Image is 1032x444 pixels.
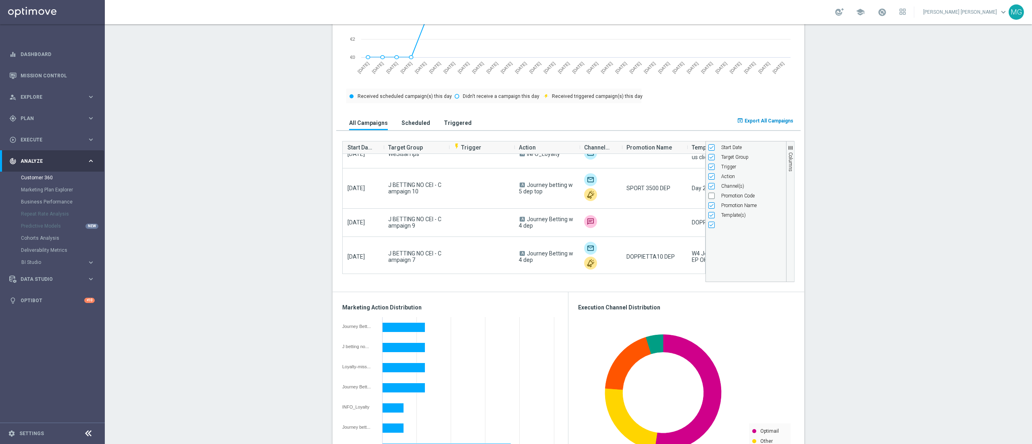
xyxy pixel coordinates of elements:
[21,65,95,86] a: Mission Control
[388,216,444,229] span: J BETTING NO CEI - Campaign 9
[520,151,525,156] span: A
[760,428,779,434] text: Optimail
[457,61,470,74] text: [DATE]
[745,118,793,124] span: Export All Campaigns
[692,250,747,263] div: W4 Journey Cross_DEP OK
[388,139,423,156] span: Target Group
[463,93,539,99] text: Didn't receive a campaign this day
[737,117,743,124] i: open_in_browser
[399,115,432,130] button: Scheduled
[454,143,460,149] i: flash_on
[342,304,558,311] h3: Marketing Action Distribution
[21,260,87,265] div: BI Studio
[87,114,95,122] i: keyboard_arrow_right
[9,65,95,86] div: Mission Control
[543,61,556,74] text: [DATE]
[399,61,413,74] text: [DATE]
[706,152,786,162] div: Target Group Column
[87,275,95,283] i: keyboard_arrow_right
[9,158,95,164] div: track_changes Analyze keyboard_arrow_right
[706,172,786,181] div: Action Column
[342,405,377,409] div: INFO_Loyalty
[584,188,597,201] div: Other
[519,216,573,229] span: Journey Betting w4 dep
[443,61,456,74] text: [DATE]
[520,251,525,256] span: A
[347,115,390,130] button: All Campaigns
[21,220,104,232] div: Predictive Models
[706,220,786,230] div: Column
[347,253,365,260] span: [DATE]
[21,290,84,311] a: Optibot
[21,199,84,205] a: Business Performance
[442,115,474,130] button: Triggered
[600,61,613,74] text: [DATE]
[657,61,670,74] text: [DATE]
[999,8,1008,17] span: keyboard_arrow_down
[692,139,723,156] span: Template(s)
[760,438,773,444] text: Other
[454,144,481,151] span: Trigger
[527,151,560,157] span: INFO_Loyalty
[21,277,87,282] span: Data Studio
[21,137,87,142] span: Execute
[402,119,430,127] h3: Scheduled
[9,158,87,165] div: Analyze
[21,247,84,253] a: Deliverability Metrics
[584,173,597,186] img: Optimail
[9,276,95,282] button: Data Studio keyboard_arrow_right
[388,182,444,195] span: J BETTING NO CEI - Campaign 10
[519,250,573,263] span: Journey Betting w4 dep
[584,215,597,228] img: Skebby SMS
[414,61,427,74] text: [DATE]
[788,152,793,172] span: Columns
[485,61,499,74] text: [DATE]
[21,256,104,268] div: BI Studio
[21,159,87,164] span: Analyze
[922,6,1009,18] a: [PERSON_NAME] [PERSON_NAME]keyboard_arrow_down
[856,8,865,17] span: school
[584,139,610,156] span: Channel(s)
[1009,4,1024,20] div: MG
[500,61,513,74] text: [DATE]
[519,182,573,195] span: Journey betting w5 dep top
[357,61,370,74] text: [DATE]
[757,61,771,74] text: [DATE]
[21,116,87,121] span: Plan
[706,201,786,210] div: Promotion Name Column
[9,115,17,122] i: gps_fixed
[9,115,95,122] button: gps_fixed Plan keyboard_arrow_right
[706,143,786,230] div: Column List
[614,61,628,74] text: [DATE]
[672,61,685,74] text: [DATE]
[87,93,95,101] i: keyboard_arrow_right
[371,61,384,74] text: [DATE]
[21,232,104,244] div: Cohorts Analysis
[347,219,365,226] span: [DATE]
[626,185,670,191] span: SPORT 3500 DEP
[692,185,746,191] div: Day 25 deposito HIGH
[586,61,599,74] text: [DATE]
[342,425,377,429] div: Journey betting w5 dep top
[342,384,377,389] div: Journey Betting NO CEI dep w1
[706,143,786,152] div: Start Date Column
[700,61,714,74] text: [DATE]
[388,250,444,263] span: J BETTING NO CEI - Campaign 7
[528,61,542,74] text: [DATE]
[9,93,17,101] i: person_search
[358,93,452,99] text: Received scheduled campaign(s) this day
[9,297,95,304] button: lightbulb Optibot +10
[584,257,597,270] div: Other
[21,95,87,100] span: Explore
[21,208,104,220] div: Repeat Rate Analysis
[552,93,643,99] text: Received triggered campaign(s) this day
[520,183,525,187] span: A
[19,431,44,436] a: Settings
[9,290,95,311] div: Optibot
[9,276,87,283] div: Data Studio
[21,244,104,256] div: Deliverability Metrics
[9,93,87,101] div: Explore
[9,94,95,100] div: person_search Explore keyboard_arrow_right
